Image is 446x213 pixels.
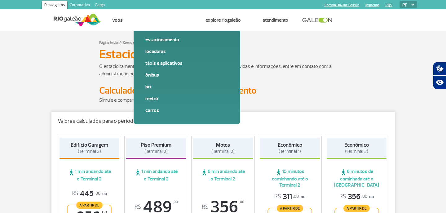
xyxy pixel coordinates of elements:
button: Abrir tradutor de língua de sinais. [433,62,446,76]
sup: R$ [135,204,141,211]
a: Como chegar e sair [123,40,152,45]
a: Ônibus [145,72,228,78]
h2: Calculadora de Tarifa do Estacionamento [99,85,347,96]
span: 311 [274,192,299,202]
strong: Econômico [344,142,369,148]
p: ou [72,189,107,198]
span: (Terminal 2) [78,149,101,154]
span: A partir de [343,205,370,212]
a: Explore RIOgaleão [205,17,241,23]
a: RQS [386,3,392,7]
span: 6 min andando até o Terminal 2 [193,168,253,182]
span: 1 min andando até o Terminal 2 [126,168,186,182]
strong: Econômico [278,142,302,148]
a: Metrô [145,95,228,102]
strong: Piso Premium [141,142,171,148]
a: Táxis e aplicativos [145,60,228,67]
span: A partir de [76,202,103,209]
a: Compra On-line GaleOn [325,3,359,7]
span: (Terminal 2) [345,149,368,154]
span: (Terminal 2) [144,149,168,154]
span: 15 minutos caminhando até o Terminal 2 [260,168,320,188]
a: Locadoras [145,48,228,55]
div: Plugin de acessibilidade da Hand Talk. [433,62,446,89]
a: Estacionamento [145,36,228,43]
a: Página Inicial [99,40,118,45]
a: Atendimento [263,17,288,23]
sup: R$ [202,204,209,211]
p: Simule e compare as opções. [99,96,347,104]
h1: Estacionamento [99,49,347,60]
p: ou [339,192,374,202]
p: ou [274,192,305,202]
a: Cargo [92,1,107,11]
a: > [120,38,122,46]
span: A partir de [277,205,303,212]
span: (Terminal 1) [279,149,301,154]
a: Voos [112,17,123,23]
p: O estacionamento do RIOgaleão é administrado pela Estapar. Para dúvidas e informações, entre em c... [99,63,347,78]
strong: Motos [216,142,230,148]
a: Corporativo [67,1,92,11]
span: (Terminal 2) [211,149,235,154]
sup: ,00 [239,199,244,206]
span: 6 minutos de caminhada até o [GEOGRAPHIC_DATA] [327,168,387,188]
a: Carros [145,107,228,114]
span: 445 [72,189,100,198]
span: 1 min andando até o Terminal 2 [60,168,120,182]
a: Imprensa [365,3,379,7]
strong: Edifício Garagem [71,142,108,148]
span: 356 [339,192,367,202]
a: BRT [145,83,228,90]
a: Passageiros [42,1,67,11]
a: Como chegar e sair [144,17,184,23]
p: Valores calculados para o período de: até [58,118,389,125]
sup: ,00 [173,199,178,206]
button: Abrir recursos assistivos. [433,76,446,89]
